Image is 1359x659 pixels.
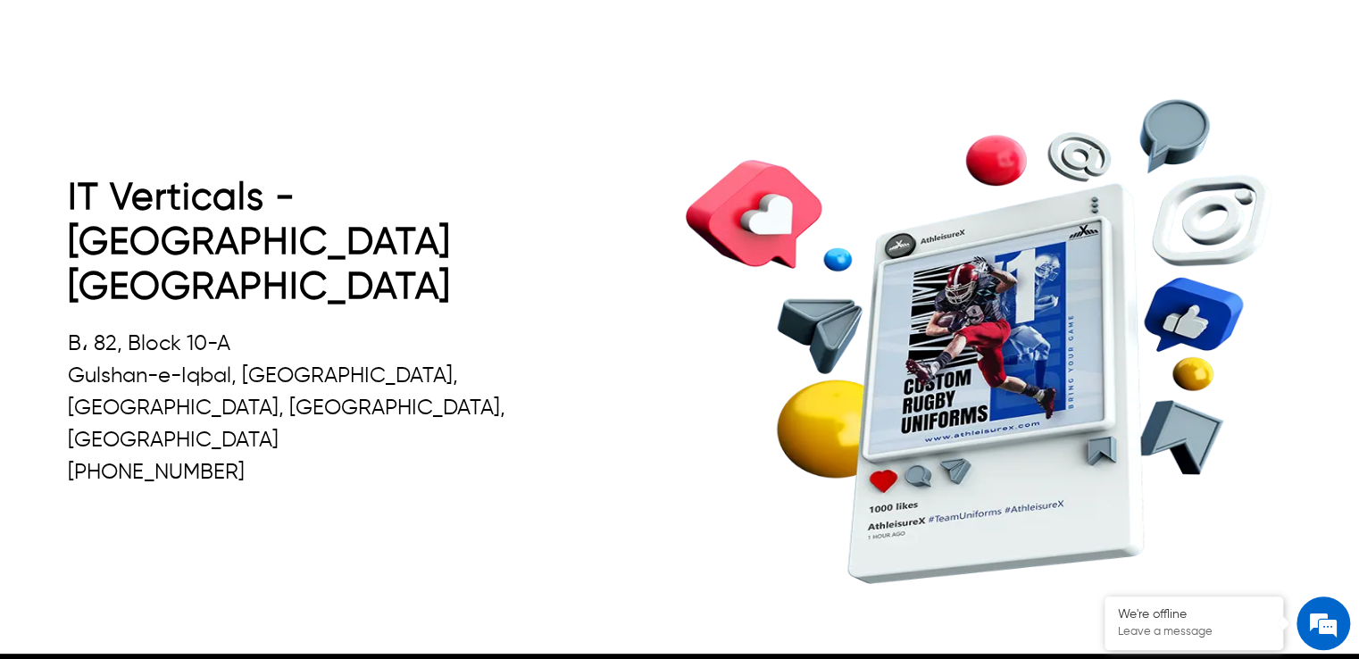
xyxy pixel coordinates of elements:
img: logo_Zg8I0qSkbAqR2WFHt3p6CTuqpyXMFPubPcD2OT02zFN43Cy9FUNNG3NEPhM_Q1qe_.png [30,107,75,117]
p: B، 82, Block 10-A [68,328,595,360]
div: Minimize live chat window [293,9,336,52]
p: [PHONE_NUMBER] [68,456,595,488]
textarea: Type your message and click 'Submit' [9,455,340,518]
p: Gulshan-e-Iqbal, [GEOGRAPHIC_DATA], [68,360,595,392]
span: We are offline. Please leave us a message. [38,209,312,389]
img: it-vert-social-media-marketing [666,29,1291,654]
div: We're offline [1118,607,1270,622]
em: Submit [262,518,324,542]
h2: IT Verticals - [GEOGRAPHIC_DATA] [GEOGRAPHIC_DATA] [68,176,595,310]
em: Driven by SalesIQ [140,436,227,448]
img: salesiqlogo_leal7QplfZFryJ6FIlVepeu7OftD7mt8q6exU6-34PB8prfIgodN67KcxXM9Y7JQ_.png [123,437,136,447]
p: [GEOGRAPHIC_DATA], [GEOGRAPHIC_DATA], [GEOGRAPHIC_DATA] [68,392,595,456]
p: Leave a message [1118,625,1270,639]
div: Leave a message [93,100,300,123]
